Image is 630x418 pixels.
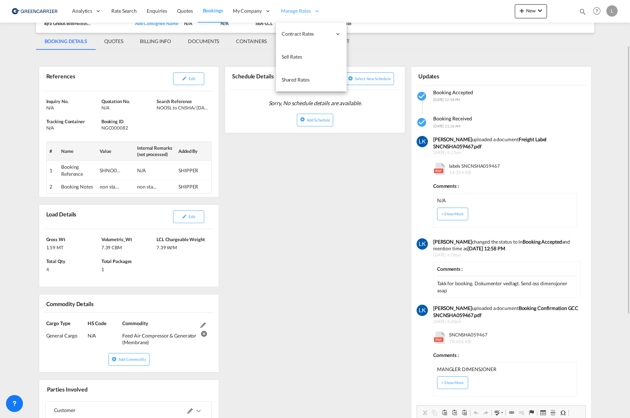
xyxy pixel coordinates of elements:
div: N/A [137,167,158,174]
span: Total Packages [101,258,132,264]
span: SNCNSHA059467 [447,332,488,344]
img: 0ocgo4AAAAGSURBVAMAOl6AW4jsYCYAAAAASUVORK5CYII= [417,305,428,316]
span: Select new schedule [355,76,391,81]
div: NOOSL to CNSHA/ 01 October, 2025 [157,104,210,111]
div: 1 [101,264,155,273]
div: NGC000082 [101,125,155,131]
span: Booking ID [101,119,124,124]
md-tab-item: DOCUMENTS [179,33,228,50]
span: My Company [233,7,262,14]
a: Anchor [526,408,536,417]
img: 0ocgo4AAAAGSURBVAMAOl6AW4jsYCYAAAAASUVORK5CYII= [417,136,428,147]
div: Help [591,5,606,18]
span: Manage Rates [281,7,311,14]
td: SHIPPER [176,161,212,180]
b: Booking Accepted [523,239,562,245]
md-icon: icon-pencil [182,76,187,81]
div: Add Consignee Name [135,20,178,26]
div: N/A [46,104,100,111]
td: Booking Reference [58,161,97,180]
span: Rate Search [111,8,137,14]
span: Customer [54,407,76,413]
a: Insert Horizontal Line [548,408,558,417]
button: icon-plus 400-fgNewicon-chevron-down [515,4,547,18]
div: 7.39 CBM [101,243,155,251]
div: Comments : [433,348,577,359]
a: Paste (Ctrl+V) [440,408,449,417]
span: [DATE] 4:28pm [433,252,581,258]
span: [DATE] 12:58 PM [433,97,460,102]
a: Sell Rates [276,46,347,68]
span: [DATE] 4:28pm [433,319,581,325]
span: Inquiry No. [46,98,69,104]
div: 7.39 W/M [157,243,210,251]
span: Edit [189,76,195,81]
b: [PERSON_NAME] [433,239,472,245]
div: Commodity Details [45,297,128,310]
div: General Cargo [46,327,88,339]
div: icon-magnify [579,8,587,18]
div: N/A [220,20,250,26]
div: Feed Air Compressor & Generator (Membrane) [122,327,197,346]
span: Total Qty [46,258,65,264]
div: Comments : [437,265,577,277]
body: Editor, editor6 [7,7,161,14]
a: Redo (Ctrl+Y) [481,408,491,417]
md-tab-item: QUOTES [96,33,131,50]
td: Booking Notes [58,180,97,193]
span: Cargo Type [46,320,70,326]
span: Quotation No. [101,98,130,104]
a: Paste as plain text (Ctrl+Shift+V) [449,408,459,417]
a: Insert Special Character [558,408,568,417]
div: Takk for booking. Dokumenter vedlagt. Send oss dimensjoner asap [437,280,577,294]
span: 78.616 KB [449,339,471,344]
md-icon: icon-plus-circle [348,76,353,81]
span: Add Schedule [307,118,330,122]
md-icon: icon-checkbox-marked-circle [417,117,428,128]
div: MANGLER DIMENSJONER [437,366,496,373]
div: Comments : [433,179,577,190]
span: Help [591,5,603,17]
span: LCL Chargeable Weight [157,237,205,242]
b: [DATE] 12:58 PM [467,245,505,251]
a: Table [538,408,548,417]
md-tab-item: BOOKING DETAILS [36,33,96,50]
th: Internal Remarks (not processed) [134,142,176,160]
md-tab-item: TRACKING [275,33,317,50]
span: Hecksher Linjeagenturer AS [75,20,123,26]
td: SHIPPER [176,180,212,193]
div: SEA-LCL [255,20,273,26]
button: icon-plus-circleSelect new schedule [345,72,394,85]
a: Unlink [517,408,526,417]
div: uploaded a document [433,305,581,318]
span: Search Reference [157,98,192,104]
md-icon: icon-magnify [579,8,587,16]
button: + Show More [437,208,468,220]
div: References [45,70,128,88]
button: icon-pencilEdit [173,72,204,85]
md-icon: icon-plus 400-fg [518,6,526,15]
img: 0ocgo4AAAAGSURBVAMAOl6AW4jsYCYAAAAASUVORK5CYII= [417,238,428,250]
div: N/A [437,197,446,204]
span: labels SNCNSHA059467 [447,163,500,175]
md-icon: icon-plus-circle [300,117,305,122]
span: Volumetric_Wt [101,237,132,242]
div: SHNO00077349 [100,167,121,174]
a: Cut (Ctrl+X) [420,408,430,417]
div: Schedule Details [230,70,313,87]
span: Booking Received [433,115,472,121]
span: Edit [189,214,195,219]
div: Iqra Ghous Bibi [44,20,92,26]
span: [DATE] 4:27pm [433,150,581,156]
div: N/A [46,125,100,131]
b: [PERSON_NAME] [433,136,472,142]
span: Commodity [122,320,148,326]
md-icon: icon-checkbox-marked-circle [417,91,428,102]
div: non stackable [137,183,158,190]
md-icon: icon-pencil [182,214,187,219]
span: Gross Wt [46,237,65,242]
span: Bookings [203,7,223,13]
span: Contract Rates [282,30,332,37]
td: 1 [46,161,58,180]
th: Value [97,142,134,160]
